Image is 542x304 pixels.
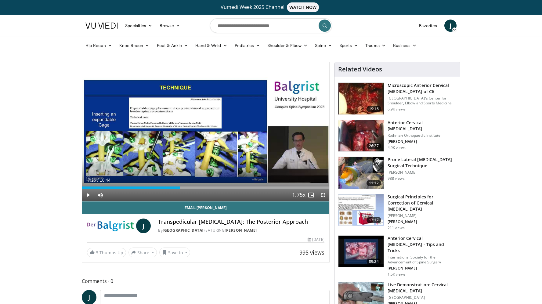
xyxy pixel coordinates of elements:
p: [PERSON_NAME] [388,266,456,271]
span: 13:17 [367,217,381,223]
p: 1.5K views [388,272,406,277]
p: [PERSON_NAME] [388,213,456,218]
p: 6.9K views [388,107,406,112]
a: J [136,219,151,233]
p: [PERSON_NAME] [388,139,456,144]
p: [PERSON_NAME] [388,219,456,224]
h3: Surgical Principles for Correction of Cervical [MEDICAL_DATA] [388,194,456,212]
a: 3 Thumbs Up [87,248,126,257]
a: Hip Recon [82,39,116,52]
button: Mute [94,189,107,201]
a: Vumedi Week 2025 ChannelWATCH NOW [86,2,456,12]
img: 52ce3d74-e44a-4cc7-9e4f-f0847deb19e9.150x105_q85_crop-smart_upscale.jpg [338,194,384,226]
span: WATCH NOW [287,2,319,12]
p: 211 views [388,226,405,230]
a: 26:27 Anterior Cervical [MEDICAL_DATA] Rothman Orthopaedic Institute [PERSON_NAME] 4.9K views [338,120,456,152]
a: 19:16 Microscopic Anterior Cervical [MEDICAL_DATA] of C6 [GEOGRAPHIC_DATA]'s Center for Shoulder,... [338,82,456,115]
a: Specialties [121,20,156,32]
a: 09:24 Anterior Cervical [MEDICAL_DATA] - Tips and Tricks International Society for the Advancemen... [338,235,456,277]
h3: Microscopic Anterior Cervical [MEDICAL_DATA] of C6 [388,82,456,95]
h3: Anterior Cervical [MEDICAL_DATA] [388,120,456,132]
a: Business [389,39,421,52]
p: [PERSON_NAME] [388,170,456,175]
a: Email [PERSON_NAME] [82,201,329,214]
video-js: Video Player [82,62,329,201]
img: Balgrist University Hospital [87,219,134,233]
img: -HDyPxAMiGEr7NQ34xMDoxOmdtO40mAx.150x105_q85_crop-smart_upscale.jpg [338,120,384,152]
a: J [444,20,457,32]
h4: Related Videos [338,66,382,73]
a: Trauma [362,39,389,52]
span: 18:44 [100,178,110,183]
a: Hand & Wrist [192,39,231,52]
p: International Society for the Advancement of Spine Surgery [388,255,456,265]
a: Spine [311,39,335,52]
a: 13:17 Surgical Principles for Correction of Cervical [MEDICAL_DATA] [PERSON_NAME] [PERSON_NAME] 2... [338,194,456,230]
input: Search topics, interventions [210,18,332,33]
button: Playback Rate [293,189,305,201]
span: 995 views [299,249,324,256]
img: 0e3cab73-5e40-4f5a-8dde-1832e6573612.150x105_q85_crop-smart_upscale.jpg [338,236,384,267]
button: Enable picture-in-picture mode [305,189,317,201]
p: [GEOGRAPHIC_DATA]'s Center for Shoulder, Elbow and Sports Medicine [388,96,456,106]
button: Fullscreen [317,189,329,201]
a: Sports [336,39,362,52]
a: [PERSON_NAME] [225,228,257,233]
span: 09:24 [367,259,381,265]
div: By FEATURING [158,228,324,233]
a: Knee Recon [116,39,153,52]
div: Progress Bar [82,186,329,189]
img: VuMedi Logo [85,23,118,29]
span: Comments 0 [82,277,330,285]
span: / [97,178,99,183]
button: Save to [159,248,190,257]
a: [GEOGRAPHIC_DATA] [163,228,204,233]
a: Browse [156,20,184,32]
a: Pediatrics [231,39,264,52]
span: 3 [96,250,98,255]
a: Favorites [415,20,441,32]
h4: Transpedicular [MEDICAL_DATA]: The Posterior Approach [158,219,324,225]
button: Play [82,189,94,201]
span: 7:26 [88,178,96,183]
p: [GEOGRAPHIC_DATA] [388,295,456,300]
img: riew_one_100001394_3.jpg.150x105_q85_crop-smart_upscale.jpg [338,83,384,114]
a: Foot & Ankle [153,39,192,52]
img: f531744a-485e-4b37-ba65-a49c6ea32f16.150x105_q85_crop-smart_upscale.jpg [338,157,384,189]
span: 26:27 [367,143,381,149]
h3: Anterior Cervical [MEDICAL_DATA] - Tips and Tricks [388,235,456,254]
p: 988 views [388,176,405,181]
button: Share [128,248,157,257]
span: 19:16 [367,106,381,112]
h3: Live Demonstration: Cervical [MEDICAL_DATA] [388,282,456,294]
a: Shoulder & Elbow [264,39,311,52]
h3: Prone Lateral [MEDICAL_DATA] Surgical Technique [388,157,456,169]
a: 11:12 Prone Lateral [MEDICAL_DATA] Surgical Technique [PERSON_NAME] 988 views [338,157,456,189]
p: 4.9K views [388,145,406,150]
div: [DATE] [308,237,324,242]
span: 11:12 [367,180,381,186]
p: Rothman Orthopaedic Institute [388,133,456,138]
